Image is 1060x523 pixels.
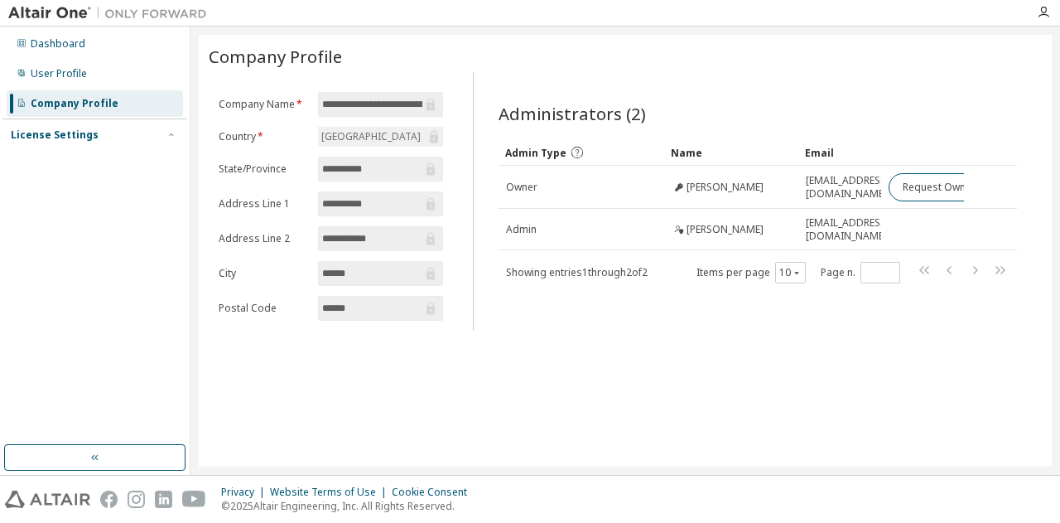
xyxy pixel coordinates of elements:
[821,262,900,283] span: Page n.
[505,146,566,160] span: Admin Type
[506,265,648,279] span: Showing entries 1 through 2 of 2
[671,139,793,166] div: Name
[806,174,889,201] span: [EMAIL_ADDRESS][DOMAIN_NAME]
[221,486,270,499] div: Privacy
[506,223,537,236] span: Admin
[31,97,118,110] div: Company Profile
[11,128,99,142] div: License Settings
[219,197,308,211] label: Address Line 1
[696,262,806,283] span: Items per page
[182,491,206,508] img: youtube.svg
[8,5,215,22] img: Altair One
[128,491,145,508] img: instagram.svg
[687,223,764,236] span: [PERSON_NAME]
[805,139,874,166] div: Email
[31,67,87,80] div: User Profile
[392,486,477,499] div: Cookie Consent
[219,302,308,315] label: Postal Code
[209,45,342,68] span: Company Profile
[31,37,85,51] div: Dashboard
[219,130,308,143] label: Country
[219,162,308,176] label: State/Province
[889,173,1029,201] button: Request Owner Change
[219,232,308,245] label: Address Line 2
[318,127,442,147] div: [GEOGRAPHIC_DATA]
[219,267,308,280] label: City
[155,491,172,508] img: linkedin.svg
[687,181,764,194] span: [PERSON_NAME]
[5,491,90,508] img: altair_logo.svg
[219,98,308,111] label: Company Name
[499,102,646,125] span: Administrators (2)
[506,181,537,194] span: Owner
[779,266,802,279] button: 10
[100,491,118,508] img: facebook.svg
[221,499,477,513] p: © 2025 Altair Engineering, Inc. All Rights Reserved.
[806,216,889,243] span: [EMAIL_ADDRESS][DOMAIN_NAME]
[270,486,392,499] div: Website Terms of Use
[319,128,423,146] div: [GEOGRAPHIC_DATA]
